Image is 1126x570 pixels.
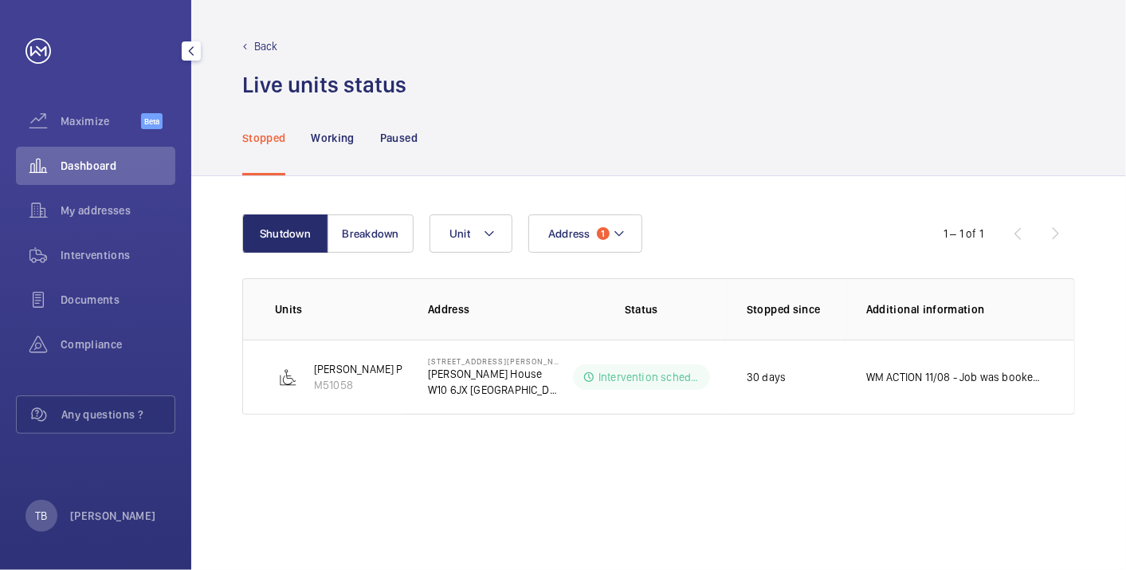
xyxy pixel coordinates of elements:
[61,407,175,423] span: Any questions ?
[242,214,328,253] button: Shutdown
[380,130,418,146] p: Paused
[141,113,163,129] span: Beta
[314,377,458,393] p: M51058
[254,38,278,54] p: Back
[61,113,141,129] span: Maximize
[70,508,156,524] p: [PERSON_NAME]
[61,292,175,308] span: Documents
[35,508,47,524] p: TB
[430,214,512,253] button: Unit
[747,301,841,317] p: Stopped since
[866,369,1042,385] p: WM ACTION 11/08 - Job was booked in last week but not completed, arranging for 2 engineers to att...
[61,247,175,263] span: Interventions
[449,227,470,240] span: Unit
[428,301,562,317] p: Address
[311,130,354,146] p: Working
[598,369,700,385] p: Intervention scheduled
[548,227,590,240] span: Address
[328,214,414,253] button: Breakdown
[61,158,175,174] span: Dashboard
[866,301,1042,317] p: Additional information
[428,356,562,366] p: [STREET_ADDRESS][PERSON_NAME]
[597,227,610,240] span: 1
[279,368,298,387] img: platform_lift.svg
[428,366,562,382] p: [PERSON_NAME] House
[242,130,285,146] p: Stopped
[242,70,406,100] h1: Live units status
[944,226,983,242] div: 1 – 1 of 1
[61,202,175,218] span: My addresses
[747,369,786,385] p: 30 days
[528,214,642,253] button: Address1
[428,382,562,398] p: W10 6JX [GEOGRAPHIC_DATA]
[314,361,458,377] p: [PERSON_NAME] Platform Lift
[275,301,402,317] p: Units
[61,336,175,352] span: Compliance
[573,301,710,317] p: Status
